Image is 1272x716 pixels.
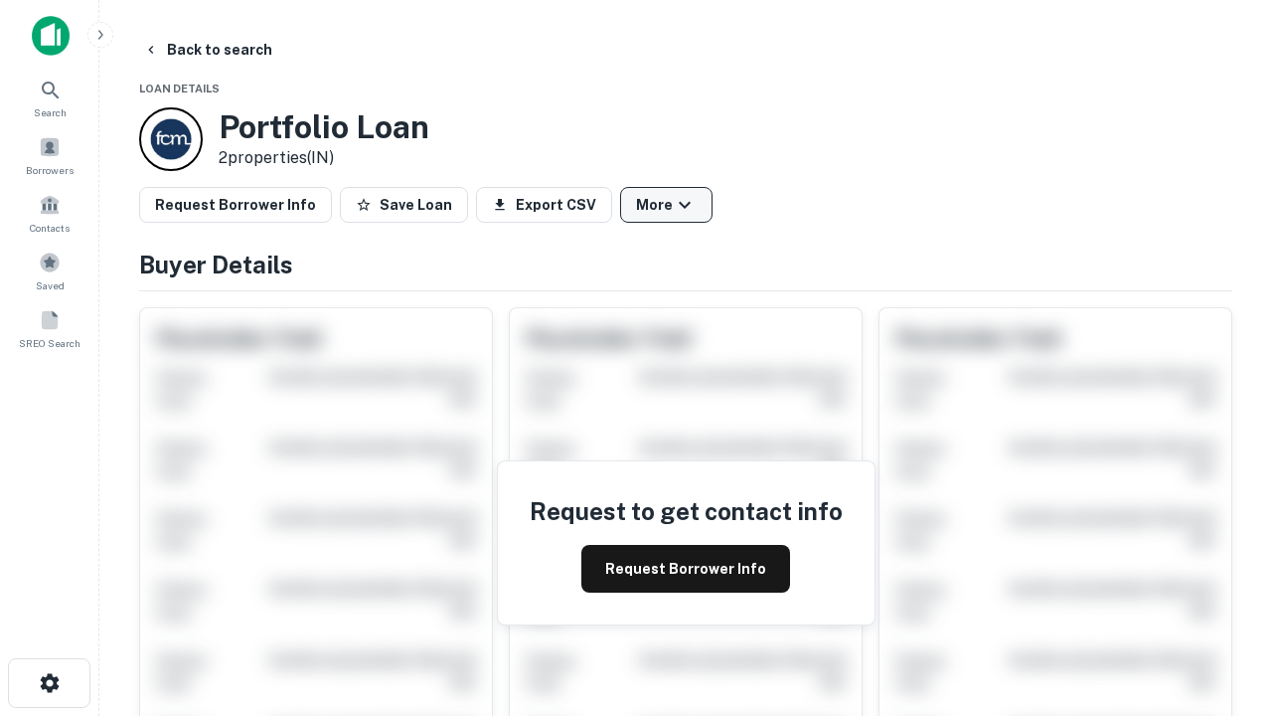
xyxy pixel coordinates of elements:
[6,244,93,297] a: Saved
[219,108,429,146] h3: Portfolio Loan
[581,545,790,593] button: Request Borrower Info
[19,335,80,351] span: SREO Search
[620,187,713,223] button: More
[6,301,93,355] a: SREO Search
[34,104,67,120] span: Search
[340,187,468,223] button: Save Loan
[36,277,65,293] span: Saved
[6,128,93,182] a: Borrowers
[1173,493,1272,589] iframe: Chat Widget
[32,16,70,56] img: capitalize-icon.png
[139,187,332,223] button: Request Borrower Info
[219,146,429,170] p: 2 properties (IN)
[6,186,93,240] a: Contacts
[530,493,843,529] h4: Request to get contact info
[6,71,93,124] a: Search
[135,32,280,68] button: Back to search
[139,247,1232,282] h4: Buyer Details
[476,187,612,223] button: Export CSV
[26,162,74,178] span: Borrowers
[30,220,70,236] span: Contacts
[139,83,220,94] span: Loan Details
